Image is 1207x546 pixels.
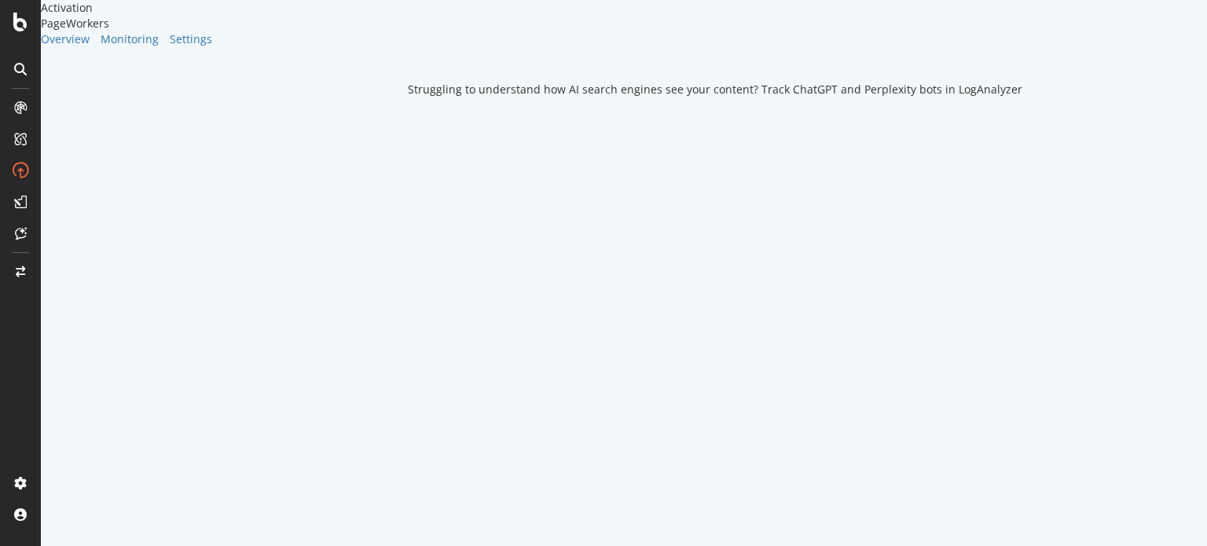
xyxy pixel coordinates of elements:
a: Overview [41,31,90,47]
div: PageWorkers [41,16,223,31]
div: Struggling to understand how AI search engines see your content? Track ChatGPT and Perplexity bot... [408,82,1022,97]
a: Monitoring [101,31,159,47]
a: Settings [170,31,212,47]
